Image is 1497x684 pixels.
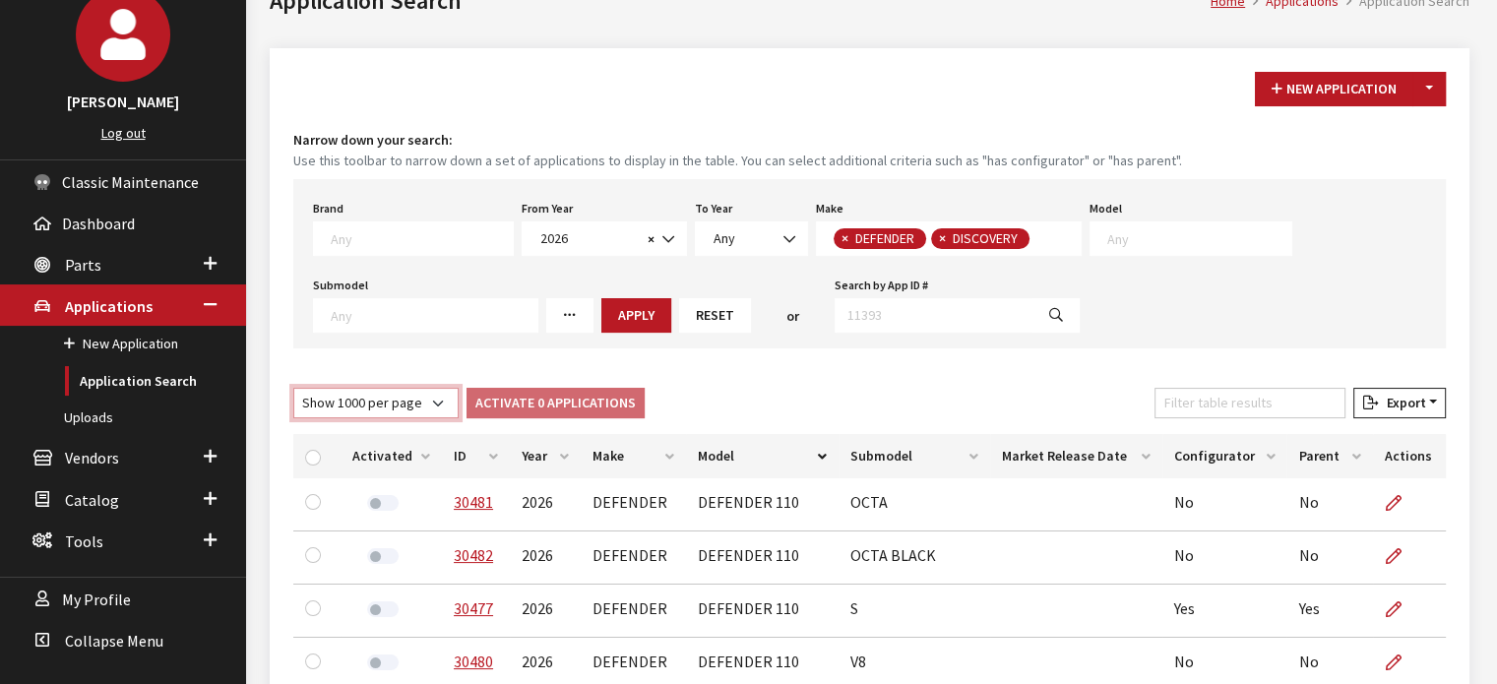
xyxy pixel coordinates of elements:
[581,478,686,531] td: DEFENDER
[62,172,199,192] span: Classic Maintenance
[442,434,510,478] th: ID: activate to sort column ascending
[1286,434,1373,478] th: Parent: activate to sort column ascending
[1385,585,1418,634] a: Edit Application
[1034,231,1045,249] textarea: Search
[839,585,990,638] td: S
[1286,585,1373,638] td: Yes
[939,229,946,247] span: ×
[686,478,839,531] td: DEFENDER 110
[454,545,493,565] a: 30482
[65,531,103,551] span: Tools
[313,277,368,294] label: Submodel
[1090,200,1122,218] label: Model
[313,200,343,218] label: Brand
[931,228,951,249] button: Remove item
[510,585,582,638] td: 2026
[695,200,732,218] label: To Year
[293,151,1446,171] small: Use this toolbar to narrow down a set of applications to display in the table. You can select add...
[20,90,226,113] h3: [PERSON_NAME]
[816,200,843,218] label: Make
[679,298,751,333] button: Reset
[1286,531,1373,585] td: No
[522,221,687,256] span: 2026
[834,228,926,249] li: DEFENDER
[695,221,808,256] span: Any
[686,434,839,478] th: Model: activate to sort column descending
[834,228,853,249] button: Remove item
[786,306,799,327] span: or
[581,434,686,478] th: Make: activate to sort column ascending
[835,277,928,294] label: Search by App ID #
[534,228,642,249] span: 2026
[510,531,582,585] td: 2026
[708,228,795,249] span: Any
[331,229,513,247] textarea: Search
[65,631,163,651] span: Collapse Menu
[65,490,119,510] span: Catalog
[648,230,655,248] span: ×
[510,434,582,478] th: Year: activate to sort column ascending
[454,652,493,671] a: 30480
[1162,478,1287,531] td: No
[65,255,101,275] span: Parts
[454,598,493,618] a: 30477
[842,229,848,247] span: ×
[522,200,573,218] label: From Year
[1107,229,1291,247] textarea: Search
[714,229,735,247] span: Any
[835,298,1033,333] input: 11393
[454,492,493,512] a: 30481
[62,214,135,233] span: Dashboard
[367,654,399,670] label: Activate Application
[367,601,399,617] label: Activate Application
[367,548,399,564] label: Activate Application
[686,531,839,585] td: DEFENDER 110
[853,229,919,247] span: DEFENDER
[1385,478,1418,528] a: Edit Application
[293,130,1446,151] h4: Narrow down your search:
[101,124,146,142] a: Log out
[642,228,655,251] button: Remove all items
[1154,388,1345,418] input: Filter table results
[65,449,119,468] span: Vendors
[65,296,153,316] span: Applications
[1385,531,1418,581] a: Edit Application
[951,229,1023,247] span: DISCOVERY
[1255,72,1413,106] button: New Application
[581,585,686,638] td: DEFENDER
[581,531,686,585] td: DEFENDER
[1378,394,1425,411] span: Export
[510,478,582,531] td: 2026
[1162,531,1287,585] td: No
[1162,434,1287,478] th: Configurator: activate to sort column ascending
[1373,434,1446,478] th: Actions
[367,495,399,511] label: Activate Application
[839,478,990,531] td: OCTA
[601,298,671,333] button: Apply
[686,585,839,638] td: DEFENDER 110
[331,306,537,324] textarea: Search
[990,434,1162,478] th: Market Release Date: activate to sort column ascending
[839,531,990,585] td: OCTA BLACK
[1353,388,1446,418] button: Export
[839,434,990,478] th: Submodel: activate to sort column ascending
[1162,585,1287,638] td: Yes
[341,434,442,478] th: Activated: activate to sort column ascending
[62,590,131,609] span: My Profile
[931,228,1029,249] li: DISCOVERY
[1286,478,1373,531] td: No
